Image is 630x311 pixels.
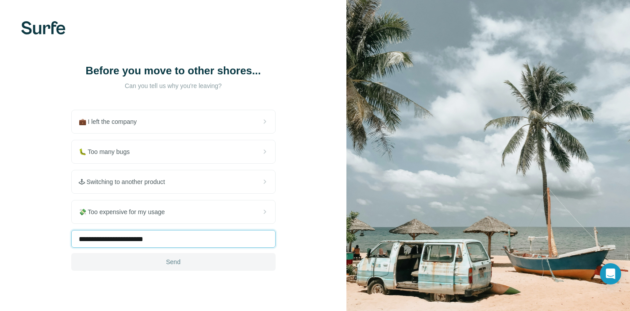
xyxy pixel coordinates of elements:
[79,147,137,156] span: 🐛 Too many bugs
[79,117,144,126] span: 💼 I left the company
[85,64,262,78] h1: Before you move to other shores...
[85,81,262,90] p: Can you tell us why you're leaving?
[600,263,621,284] div: Open Intercom Messenger
[79,207,172,216] span: 💸 Too expensive for my usage
[21,21,65,35] img: Surfe's logo
[166,257,181,266] span: Send
[71,253,276,271] button: Send
[79,177,172,186] span: 🕹 Switching to another product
